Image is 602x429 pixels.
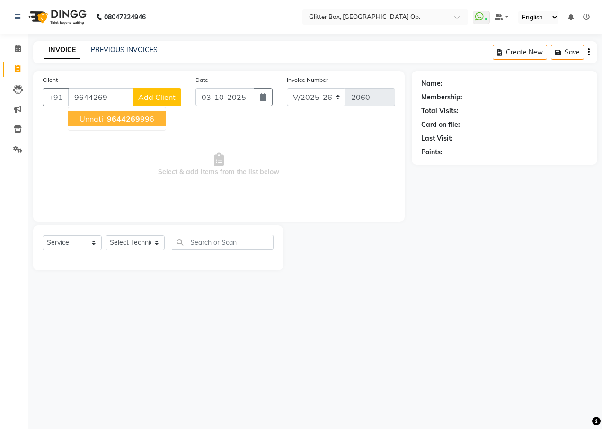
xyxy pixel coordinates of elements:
[421,134,453,143] div: Last Visit:
[493,45,547,60] button: Create New
[80,114,103,124] span: Unnati
[138,92,176,102] span: Add Client
[195,76,208,84] label: Date
[107,114,140,124] span: 9644269
[551,45,584,60] button: Save
[44,42,80,59] a: INVOICE
[43,88,69,106] button: +91
[287,76,328,84] label: Invoice Number
[421,106,459,116] div: Total Visits:
[421,147,443,157] div: Points:
[421,79,443,89] div: Name:
[421,120,460,130] div: Card on file:
[104,4,146,30] b: 08047224946
[43,117,395,212] span: Select & add items from the list below
[421,92,462,102] div: Membership:
[105,114,154,124] ngb-highlight: 996
[91,45,158,54] a: PREVIOUS INVOICES
[43,76,58,84] label: Client
[133,88,181,106] button: Add Client
[172,235,274,250] input: Search or Scan
[68,88,133,106] input: Search by Name/Mobile/Email/Code
[24,4,89,30] img: logo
